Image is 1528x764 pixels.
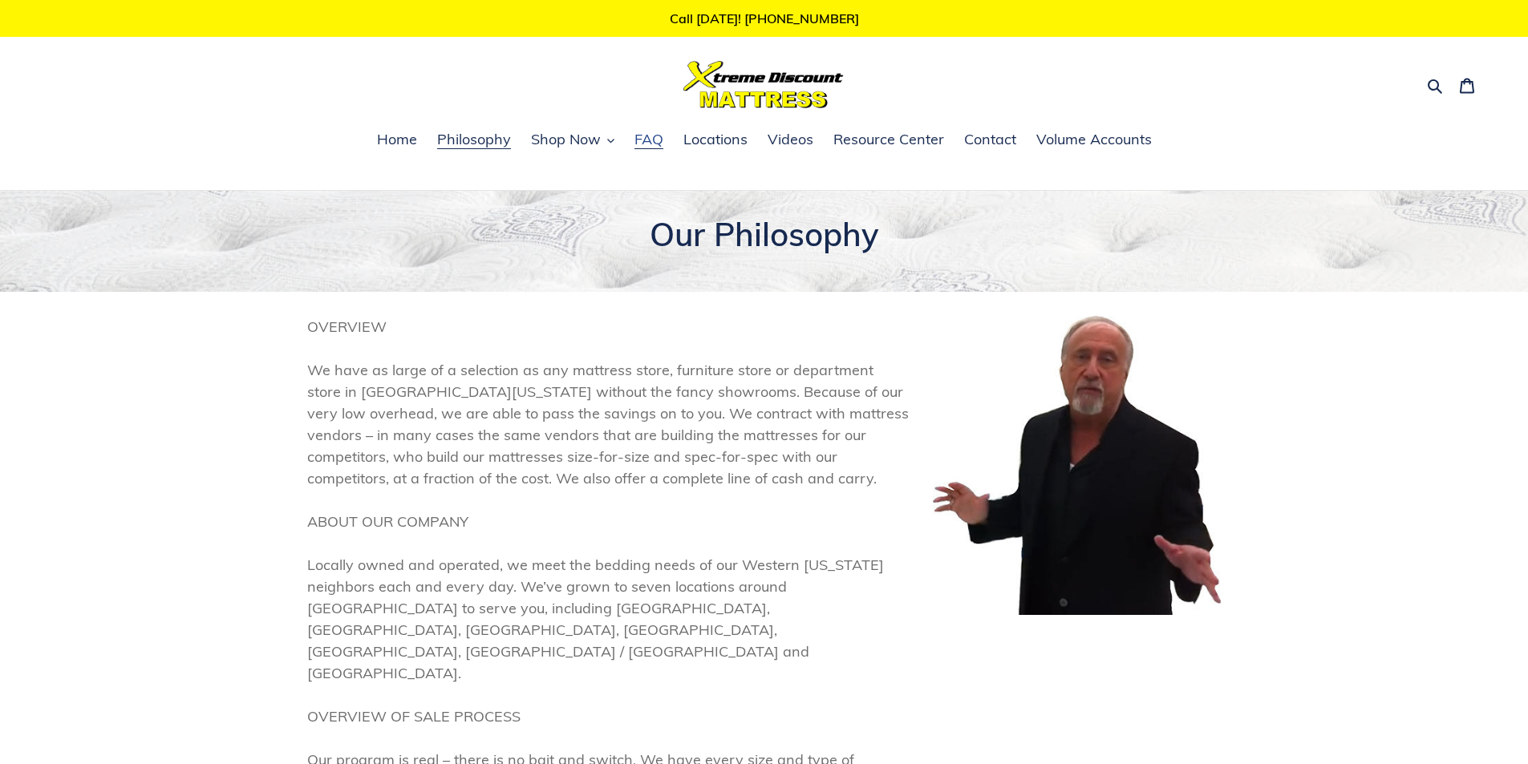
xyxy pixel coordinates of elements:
[650,215,878,253] span: Our Philosophy
[634,130,663,149] span: FAQ
[377,130,417,149] span: Home
[683,130,748,149] span: Locations
[1036,130,1152,149] span: Volume Accounts
[531,130,601,149] span: Shop Now
[768,130,813,149] span: Videos
[760,128,821,152] a: Videos
[523,128,622,152] button: Shop Now
[964,130,1016,149] span: Contact
[1028,128,1160,152] a: Volume Accounts
[369,128,425,152] a: Home
[956,128,1024,152] a: Contact
[675,128,756,152] a: Locations
[626,128,671,152] a: FAQ
[437,130,511,149] span: Philosophy
[833,130,944,149] span: Resource Center
[825,128,952,152] a: Resource Center
[429,128,519,152] a: Philosophy
[683,61,844,108] img: Xtreme Discount Mattress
